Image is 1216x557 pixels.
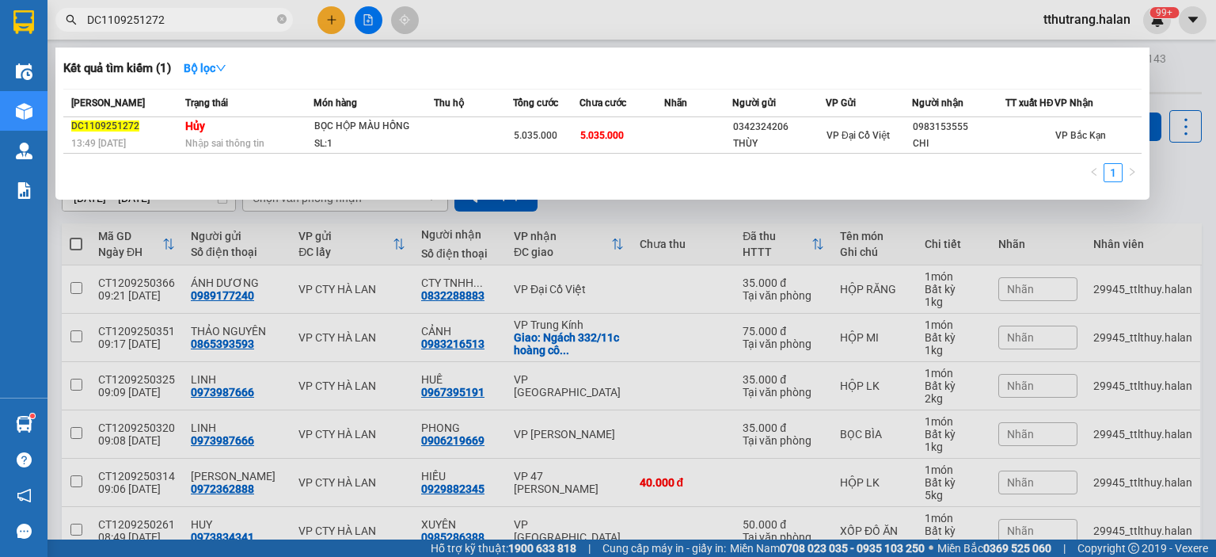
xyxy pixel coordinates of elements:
[434,97,464,109] span: Thu hộ
[185,138,264,149] span: Nhập sai thông tin
[579,97,626,109] span: Chưa cước
[63,60,171,77] h3: Kết quả tìm kiếm ( 1 )
[514,130,557,141] span: 5.035.000
[16,143,32,159] img: warehouse-icon
[215,63,226,74] span: down
[913,135,1005,152] div: CHI
[1055,130,1106,141] span: VP Bắc Kạn
[314,118,433,135] div: BỌC HỘP MÀU HỒNG
[314,135,433,153] div: SL: 1
[1123,163,1142,182] button: right
[87,11,274,29] input: Tìm tên, số ĐT hoặc mã đơn
[71,138,126,149] span: 13:49 [DATE]
[664,97,687,109] span: Nhãn
[1089,167,1099,177] span: left
[171,55,239,81] button: Bộ lọcdown
[184,62,226,74] strong: Bộ lọc
[16,63,32,80] img: warehouse-icon
[313,97,357,109] span: Món hàng
[17,524,32,539] span: message
[733,135,825,152] div: THÙY
[1104,163,1123,182] li: 1
[733,119,825,135] div: 0342324206
[71,97,145,109] span: [PERSON_NAME]
[1085,163,1104,182] button: left
[16,182,32,199] img: solution-icon
[17,452,32,467] span: question-circle
[71,120,139,132] span: DC1109251272
[16,416,32,433] img: warehouse-icon
[913,119,1005,135] div: 0983153555
[1085,163,1104,182] li: Previous Page
[826,97,856,109] span: VP Gửi
[30,414,35,418] sup: 1
[13,10,34,34] img: logo-vxr
[1104,164,1122,181] a: 1
[1005,97,1054,109] span: TT xuất HĐ
[66,14,77,25] span: search
[826,130,890,141] span: VP Đại Cồ Việt
[185,120,205,132] strong: Hủy
[513,97,558,109] span: Tổng cước
[1123,163,1142,182] li: Next Page
[185,97,228,109] span: Trạng thái
[17,488,32,503] span: notification
[580,130,624,141] span: 5.035.000
[277,13,287,28] span: close-circle
[1127,167,1137,177] span: right
[912,97,963,109] span: Người nhận
[16,103,32,120] img: warehouse-icon
[277,14,287,24] span: close-circle
[1054,97,1093,109] span: VP Nhận
[732,97,776,109] span: Người gửi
